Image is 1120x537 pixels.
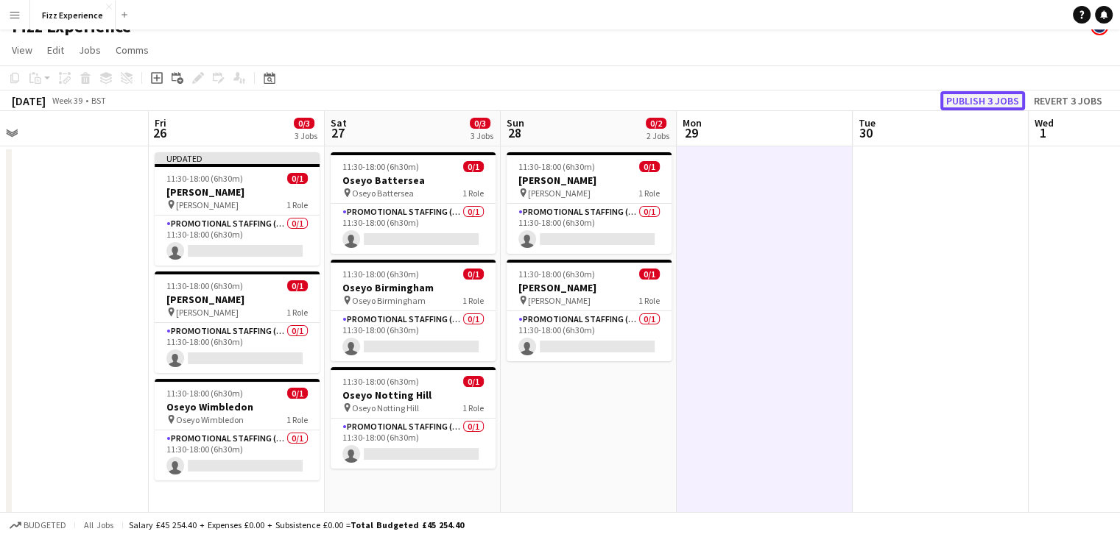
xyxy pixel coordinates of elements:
[859,116,876,129] span: Tue
[129,519,464,530] div: Salary £45 254.40 + Expenses £0.00 + Subsistence £0.00 =
[470,118,490,129] span: 0/3
[30,1,116,29] button: Fizz Experience
[166,173,243,184] span: 11:30-18:00 (6h30m)
[518,268,595,280] span: 11:30-18:00 (6h30m)
[462,188,484,199] span: 1 Role
[463,268,484,280] span: 0/1
[47,43,64,57] span: Edit
[352,295,426,306] span: Oseyo Birmingham
[155,185,320,199] h3: [PERSON_NAME]
[155,323,320,373] app-card-role: Promotional Staffing (Brand Ambassadors)0/111:30-18:00 (6h30m)
[507,174,672,187] h3: [PERSON_NAME]
[462,402,484,413] span: 1 Role
[331,260,496,361] app-job-card: 11:30-18:00 (6h30m)0/1Oseyo Birmingham Oseyo Birmingham1 RolePromotional Staffing (Brand Ambassad...
[507,116,524,129] span: Sun
[507,260,672,361] app-job-card: 11:30-18:00 (6h30m)0/1[PERSON_NAME] [PERSON_NAME]1 RolePromotional Staffing (Brand Ambassadors)0/...
[507,152,672,254] app-job-card: 11:30-18:00 (6h30m)0/1[PERSON_NAME] [PERSON_NAME]1 RolePromotional Staffing (Brand Ambassadors)0/...
[49,95,85,106] span: Week 39
[331,367,496,469] app-job-card: 11:30-18:00 (6h30m)0/1Oseyo Notting Hill Oseyo Notting Hill1 RolePromotional Staffing (Brand Amba...
[646,118,666,129] span: 0/2
[342,268,419,280] span: 11:30-18:00 (6h30m)
[155,293,320,306] h3: [PERSON_NAME]
[286,199,308,210] span: 1 Role
[680,124,702,141] span: 29
[342,376,419,387] span: 11:30-18:00 (6h30m)
[331,388,496,402] h3: Oseyo Notting Hill
[12,43,32,57] span: View
[504,124,524,141] span: 28
[518,161,595,172] span: 11:30-18:00 (6h30m)
[7,517,68,533] button: Budgeted
[331,281,496,294] h3: Oseyo Birmingham
[1035,116,1054,129] span: Wed
[856,124,876,141] span: 30
[6,40,38,60] a: View
[507,204,672,254] app-card-role: Promotional Staffing (Brand Ambassadors)0/111:30-18:00 (6h30m)
[294,118,314,129] span: 0/3
[352,402,419,413] span: Oseyo Notting Hill
[639,161,660,172] span: 0/1
[155,400,320,413] h3: Oseyo Wimbledon
[166,388,243,399] span: 11:30-18:00 (6h30m)
[41,40,70,60] a: Edit
[471,130,493,141] div: 3 Jobs
[24,520,66,530] span: Budgeted
[73,40,107,60] a: Jobs
[81,519,116,530] span: All jobs
[286,307,308,318] span: 1 Role
[110,40,155,60] a: Comms
[638,295,660,306] span: 1 Role
[152,124,166,141] span: 26
[647,130,669,141] div: 2 Jobs
[295,130,317,141] div: 3 Jobs
[176,414,244,425] span: Oseyo Wimbledon
[166,280,243,291] span: 11:30-18:00 (6h30m)
[639,268,660,280] span: 0/1
[940,91,1025,110] button: Publish 3 jobs
[155,116,166,129] span: Fri
[463,161,484,172] span: 0/1
[352,188,414,199] span: Oseyo Battersea
[351,519,464,530] span: Total Budgeted £45 254.40
[331,204,496,254] app-card-role: Promotional Staffing (Brand Ambassadors)0/111:30-18:00 (6h30m)
[462,295,484,306] span: 1 Role
[155,152,320,266] app-job-card: Updated11:30-18:00 (6h30m)0/1[PERSON_NAME] [PERSON_NAME]1 RolePromotional Staffing (Brand Ambassa...
[331,152,496,254] app-job-card: 11:30-18:00 (6h30m)0/1Oseyo Battersea Oseyo Battersea1 RolePromotional Staffing (Brand Ambassador...
[683,116,702,129] span: Mon
[287,388,308,399] span: 0/1
[1028,91,1108,110] button: Revert 3 jobs
[507,281,672,294] h3: [PERSON_NAME]
[638,188,660,199] span: 1 Role
[176,199,239,210] span: [PERSON_NAME]
[116,43,149,57] span: Comms
[79,43,101,57] span: Jobs
[155,430,320,480] app-card-role: Promotional Staffing (Brand Ambassadors)0/111:30-18:00 (6h30m)
[155,379,320,480] app-job-card: 11:30-18:00 (6h30m)0/1Oseyo Wimbledon Oseyo Wimbledon1 RolePromotional Staffing (Brand Ambassador...
[328,124,347,141] span: 27
[155,271,320,373] app-job-card: 11:30-18:00 (6h30m)0/1[PERSON_NAME] [PERSON_NAME]1 RolePromotional Staffing (Brand Ambassadors)0/...
[176,307,239,318] span: [PERSON_NAME]
[463,376,484,387] span: 0/1
[331,116,347,129] span: Sat
[91,95,106,106] div: BST
[1032,124,1054,141] span: 1
[155,216,320,266] app-card-role: Promotional Staffing (Brand Ambassadors)0/111:30-18:00 (6h30m)
[342,161,419,172] span: 11:30-18:00 (6h30m)
[528,188,591,199] span: [PERSON_NAME]
[155,152,320,164] div: Updated
[287,173,308,184] span: 0/1
[331,174,496,187] h3: Oseyo Battersea
[331,311,496,361] app-card-role: Promotional Staffing (Brand Ambassadors)0/111:30-18:00 (6h30m)
[286,414,308,425] span: 1 Role
[12,93,46,108] div: [DATE]
[287,280,308,291] span: 0/1
[507,311,672,361] app-card-role: Promotional Staffing (Brand Ambassadors)0/111:30-18:00 (6h30m)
